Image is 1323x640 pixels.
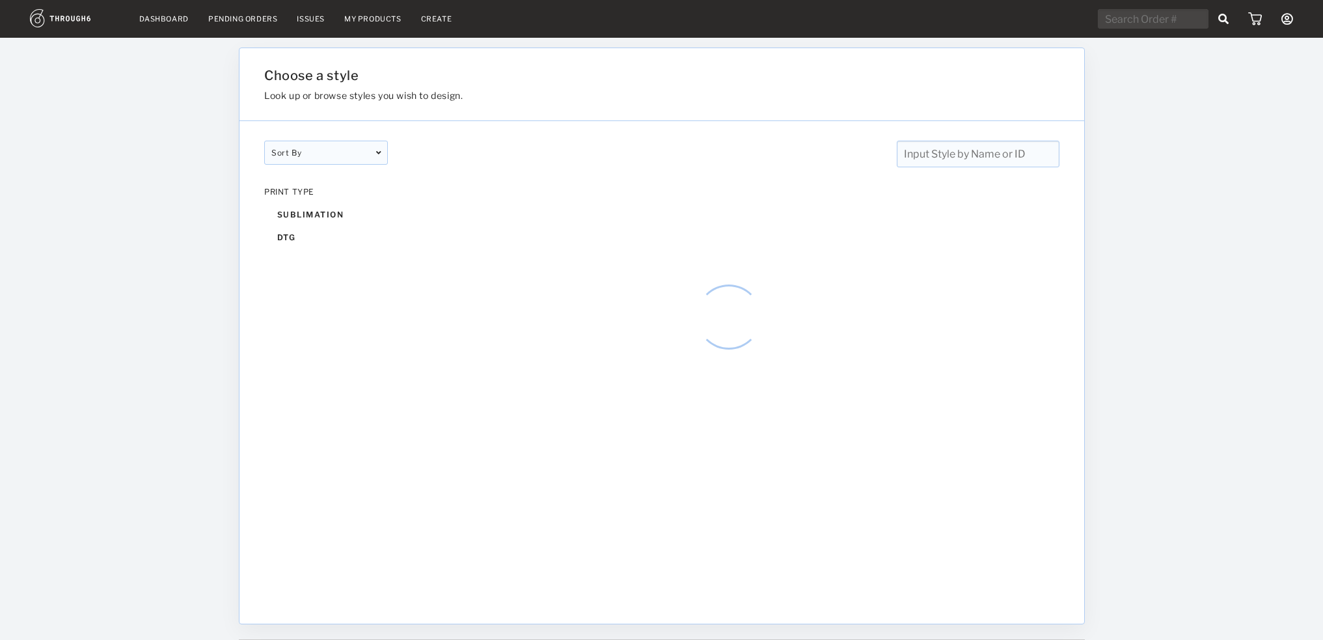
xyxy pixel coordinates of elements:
img: icon_cart.dab5cea1.svg [1248,12,1262,25]
h1: Choose a style [264,68,925,83]
img: logo.1c10ca64.svg [30,9,120,27]
div: dtg [264,226,388,249]
div: sublimation [264,203,388,226]
h3: Look up or browse styles you wish to design. [264,90,925,101]
input: Search Order # [1098,9,1208,29]
a: My Products [344,14,402,23]
a: Dashboard [139,14,189,23]
div: Sort By [264,141,388,165]
a: Pending Orders [208,14,277,23]
a: Issues [297,14,325,23]
input: Input Style by Name or ID [896,141,1059,167]
a: Create [421,14,452,23]
div: PRINT TYPE [264,187,388,197]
